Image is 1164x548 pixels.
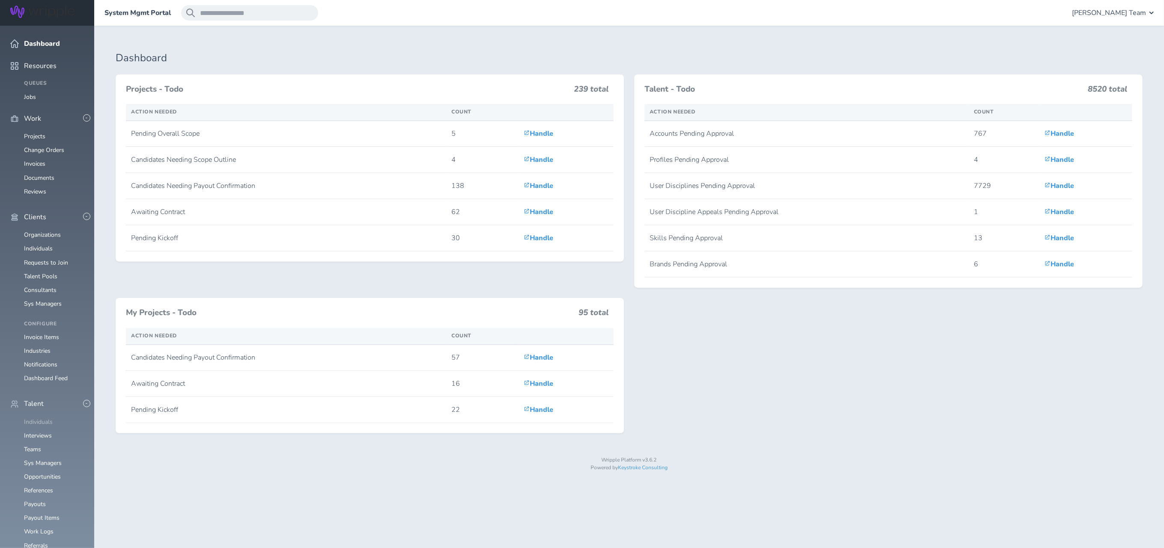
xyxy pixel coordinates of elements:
h1: Dashboard [116,52,1143,64]
a: System Mgmt Portal [104,9,171,17]
a: Invoice Items [24,333,59,341]
h3: My Projects - Todo [126,308,573,318]
a: Handle [524,129,553,138]
h3: Talent - Todo [645,85,1083,94]
td: Pending Kickoff [126,225,446,251]
td: 4 [969,147,1039,173]
span: Talent [24,400,44,408]
a: Handle [524,155,553,164]
td: Awaiting Contract [126,371,446,397]
h3: Projects - Todo [126,85,569,94]
span: Action Needed [650,108,695,115]
td: Candidates Needing Payout Confirmation [126,345,446,371]
td: 13 [969,225,1039,251]
td: Accounts Pending Approval [645,121,969,147]
a: Notifications [24,360,57,369]
a: Handle [1045,155,1074,164]
h3: 95 total [579,308,609,321]
span: Resources [24,62,57,70]
td: Candidates Needing Payout Confirmation [126,173,446,199]
span: Clients [24,213,46,221]
a: Interviews [24,432,52,440]
a: Payout Items [24,514,60,522]
td: 62 [446,199,519,225]
a: Work Logs [24,527,54,536]
a: Organizations [24,231,61,239]
a: Opportunities [24,473,61,481]
a: Consultants [24,286,57,294]
a: Documents [24,174,54,182]
a: Handle [524,207,553,217]
a: Industries [24,347,51,355]
a: Invoices [24,160,45,168]
td: User Disciplines Pending Approval [645,173,969,199]
h4: Configure [24,321,84,327]
td: 5 [446,121,519,147]
span: Count [451,332,472,339]
span: Action Needed [131,108,177,115]
td: Pending Kickoff [126,397,446,423]
a: Jobs [24,93,36,101]
td: 6 [969,251,1039,277]
button: - [83,114,90,122]
td: 767 [969,121,1039,147]
a: References [24,486,53,494]
span: Count [451,108,472,115]
td: 1 [969,199,1039,225]
a: Handle [524,353,553,362]
td: 22 [446,397,519,423]
a: Handle [1045,207,1074,217]
td: 7729 [969,173,1039,199]
button: [PERSON_NAME] Team [1072,5,1154,21]
a: Projects [24,132,45,140]
a: Individuals [24,244,53,253]
a: Requests to Join [24,259,68,267]
td: Profiles Pending Approval [645,147,969,173]
button: - [83,213,90,220]
a: Individuals [24,418,53,426]
a: Handle [1045,259,1074,269]
td: Skills Pending Approval [645,225,969,251]
td: Candidates Needing Scope Outline [126,147,446,173]
span: Dashboard [24,40,60,48]
span: Count [974,108,994,115]
span: Action Needed [131,332,177,339]
button: - [83,400,90,407]
span: [PERSON_NAME] Team [1072,9,1146,17]
p: Powered by [116,465,1143,471]
td: Awaiting Contract [126,199,446,225]
a: Handle [524,181,553,191]
td: 4 [446,147,519,173]
span: Work [24,115,41,122]
a: Keystroke Consulting [618,464,668,471]
a: Change Orders [24,146,64,154]
a: Handle [1045,129,1074,138]
a: Handle [524,379,553,388]
td: Brands Pending Approval [645,251,969,277]
a: Teams [24,445,41,453]
a: Handle [1045,181,1074,191]
td: User Discipline Appeals Pending Approval [645,199,969,225]
a: Dashboard Feed [24,374,68,382]
a: Handle [1045,233,1074,243]
td: 30 [446,225,519,251]
td: 138 [446,173,519,199]
a: Reviews [24,188,46,196]
img: Wripple [10,6,75,18]
a: Sys Managers [24,300,62,308]
a: Handle [524,233,553,243]
a: Payouts [24,500,46,508]
a: Talent Pools [24,272,57,280]
td: 16 [446,371,519,397]
h3: 8520 total [1088,85,1127,98]
h3: 239 total [574,85,609,98]
h4: Queues [24,80,84,86]
td: Pending Overall Scope [126,121,446,147]
p: Wripple Platform v3.6.2 [116,457,1143,463]
a: Handle [524,405,553,414]
td: 57 [446,345,519,371]
a: Sys Managers [24,459,62,467]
